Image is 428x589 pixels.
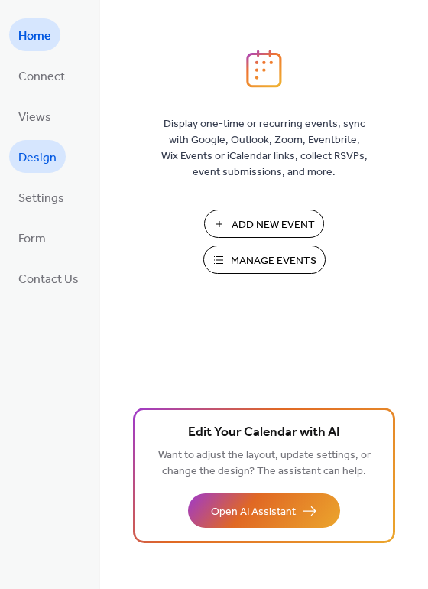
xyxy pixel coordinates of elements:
button: Add New Event [204,210,324,238]
span: Manage Events [231,253,316,269]
span: Home [18,24,51,48]
span: Contact Us [18,268,79,291]
img: logo_icon.svg [246,50,281,88]
a: Views [9,99,60,132]
span: Open AI Assistant [211,504,296,520]
a: Design [9,140,66,173]
span: Add New Event [232,217,315,233]
span: Design [18,146,57,170]
span: Form [18,227,46,251]
button: Open AI Assistant [188,493,340,528]
a: Contact Us [9,262,88,294]
span: Edit Your Calendar with AI [188,422,340,444]
span: Views [18,106,51,129]
span: Display one-time or recurring events, sync with Google, Outlook, Zoom, Eventbrite, Wix Events or ... [161,116,368,181]
span: Connect [18,65,65,89]
a: Settings [9,181,73,213]
span: Want to adjust the layout, update settings, or change the design? The assistant can help. [158,445,371,482]
button: Manage Events [203,246,326,274]
a: Home [9,18,60,51]
span: Settings [18,187,64,210]
a: Connect [9,59,74,92]
a: Form [9,221,55,254]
